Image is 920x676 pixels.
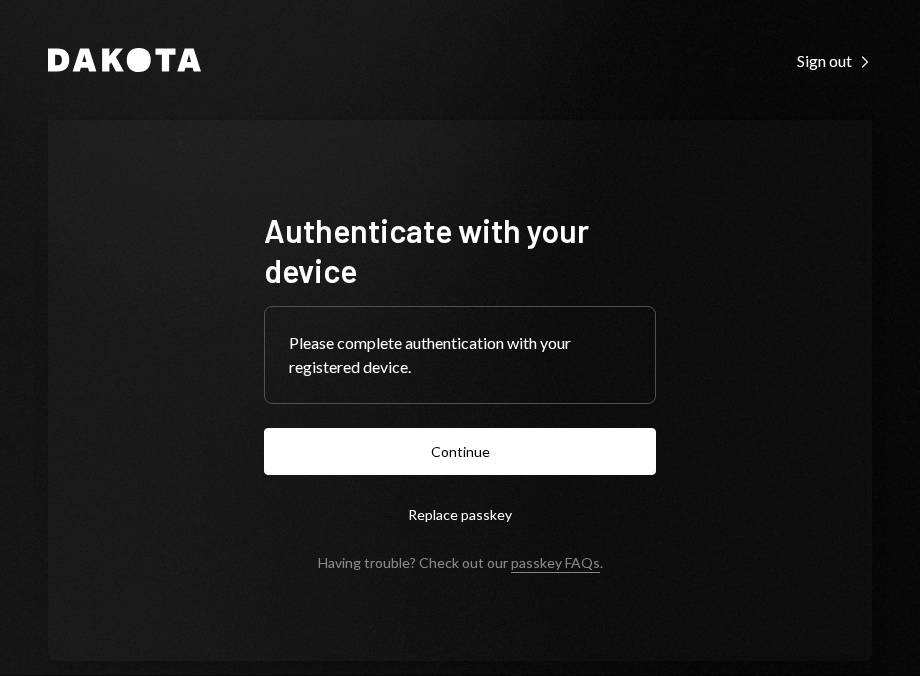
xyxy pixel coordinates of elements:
[797,51,872,71] div: Sign out
[264,210,656,290] h1: Authenticate with your device
[511,554,600,573] a: passkey FAQs
[289,331,631,379] div: Please complete authentication with your registered device.
[797,49,872,71] a: Sign out
[264,491,656,538] button: Replace passkey
[318,554,603,571] div: Having trouble? Check out our .
[264,428,656,475] button: Continue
